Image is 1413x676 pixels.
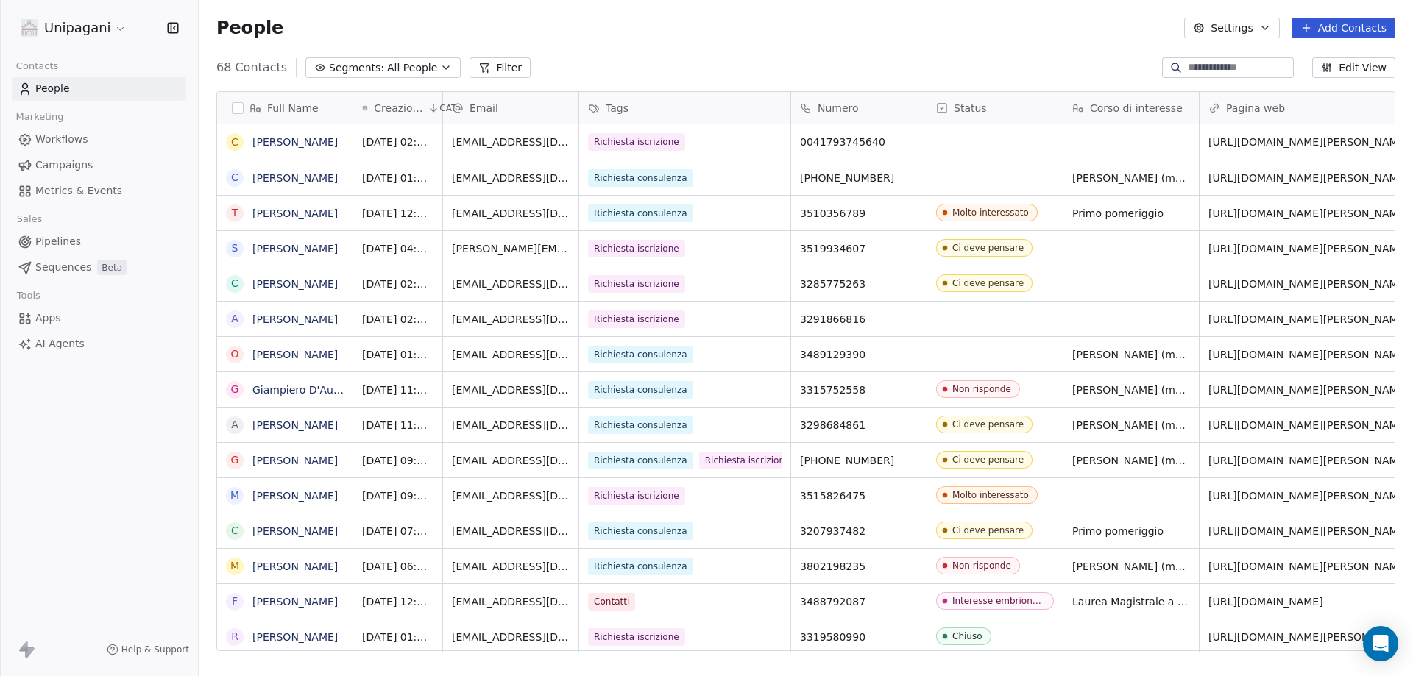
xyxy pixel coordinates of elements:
span: [DATE] 07:37 PM [362,524,433,538]
span: [EMAIL_ADDRESS][DOMAIN_NAME] [452,524,570,538]
a: [PERSON_NAME] [252,207,338,219]
span: [PERSON_NAME] (massimo 18:30) [1072,171,1190,185]
span: [EMAIL_ADDRESS][DOMAIN_NAME] [452,453,570,468]
span: Status [954,101,987,115]
span: Richiesta consulenza [588,522,693,540]
span: Marketing [10,106,70,128]
div: Full Name [217,92,353,124]
span: Contacts [10,55,65,77]
span: 3298684861 [800,418,918,433]
a: [PERSON_NAME] [252,490,338,502]
span: 3802198235 [800,559,918,574]
div: G [231,382,239,397]
span: Pipelines [35,234,81,249]
a: SequencesBeta [12,255,186,280]
a: [URL][DOMAIN_NAME][PERSON_NAME] [1208,313,1409,325]
span: [EMAIL_ADDRESS][DOMAIN_NAME] [452,277,570,291]
span: People [35,81,70,96]
span: Primo pomeriggio [1072,524,1190,538]
span: [EMAIL_ADDRESS][DOMAIN_NAME] [452,559,570,574]
img: logo%20unipagani.png [21,19,38,37]
a: [PERSON_NAME] [252,455,338,466]
span: Richiesta consulenza [588,346,693,363]
span: Full Name [267,101,319,115]
a: [PERSON_NAME] [252,525,338,537]
span: [DATE] 11:31 PM [362,383,433,397]
div: Numero [791,92,927,124]
span: [DATE] 02:24 PM [362,135,433,149]
span: All People [387,60,437,76]
a: Workflows [12,127,186,152]
a: [URL][DOMAIN_NAME][PERSON_NAME] [1208,419,1409,431]
span: AI Agents [35,336,85,352]
span: [PERSON_NAME][EMAIL_ADDRESS][DOMAIN_NAME] [452,241,570,256]
span: [DATE] 01:42 PM [362,347,433,362]
span: [DATE] 06:25 PM [362,559,433,574]
div: Ci deve pensare [952,278,1024,288]
span: 3285775263 [800,277,918,291]
a: Help & Support [107,644,189,655]
span: Tools [10,285,46,307]
span: Laurea Magistrale a Ciclo Unico in Giurisprudenza (LMG-01) [1072,594,1190,609]
span: 3291866816 [800,312,918,327]
div: C [231,523,238,538]
span: [PERSON_NAME] (massimo 18:30) [1072,383,1190,397]
span: Beta [97,260,127,275]
div: Chiuso [952,631,982,641]
div: T [232,205,238,221]
span: Sequences [35,260,91,275]
span: Metrics & Events [35,183,122,199]
a: [PERSON_NAME] [252,419,338,431]
span: [PERSON_NAME] (massimo 18:30) [1072,418,1190,433]
span: Workflows [35,132,88,147]
button: Add Contacts [1292,18,1395,38]
span: [EMAIL_ADDRESS][DOMAIN_NAME] [452,171,570,185]
a: [URL][DOMAIN_NAME][PERSON_NAME] [1208,207,1409,219]
div: Ci deve pensare [952,243,1024,253]
span: Richiesta consulenza [588,169,693,187]
div: Molto interessato [952,490,1029,500]
span: [DATE] 02:35 PM [362,277,433,291]
span: [PHONE_NUMBER] [800,171,918,185]
a: [URL][DOMAIN_NAME][PERSON_NAME] [1208,455,1409,466]
span: [EMAIL_ADDRESS][DOMAIN_NAME] [452,630,570,644]
span: Primo pomeriggio [1072,206,1190,221]
div: Non risponde [952,384,1011,394]
a: AI Agents [12,332,186,356]
span: [EMAIL_ADDRESS][DOMAIN_NAME] [452,418,570,433]
span: Pagina web [1226,101,1285,115]
span: Help & Support [121,644,189,655]
span: Campaigns [35,157,93,173]
button: Filter [470,57,531,78]
span: CAT [439,102,456,114]
span: People [216,17,283,39]
a: Campaigns [12,153,186,177]
span: [PERSON_NAME] (massimo 18:30) [1072,347,1190,362]
span: [PERSON_NAME] (massimo 18:30) [1072,453,1190,468]
div: S [232,241,238,256]
span: [EMAIL_ADDRESS][DOMAIN_NAME] [452,488,570,503]
span: 3319580990 [800,630,918,644]
span: Email [470,101,498,115]
span: Richiesta iscrizione [588,275,685,293]
div: Email [443,92,578,124]
span: [EMAIL_ADDRESS][DOMAIN_NAME] [452,383,570,397]
span: Apps [35,310,61,326]
a: [PERSON_NAME] [252,278,338,290]
span: Sales [10,208,49,230]
a: [URL][DOMAIN_NAME][PERSON_NAME] [1208,349,1409,360]
div: Corso di interesse [1063,92,1199,124]
div: Non risponde [952,561,1011,571]
div: G [231,452,239,468]
span: [DATE] 12:28 PM [362,206,433,221]
span: [PERSON_NAME] (massimo 18:30) [1072,559,1190,574]
span: Segments: [329,60,384,76]
span: Richiesta consulenza [588,452,693,469]
a: [URL][DOMAIN_NAME][PERSON_NAME] [1208,631,1409,643]
span: 68 Contacts [216,59,287,77]
div: Ci deve pensare [952,455,1024,465]
span: [EMAIL_ADDRESS][DOMAIN_NAME] [452,347,570,362]
div: Molto interessato [952,207,1029,218]
span: 3489129390 [800,347,918,362]
div: Ci deve pensare [952,419,1024,430]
